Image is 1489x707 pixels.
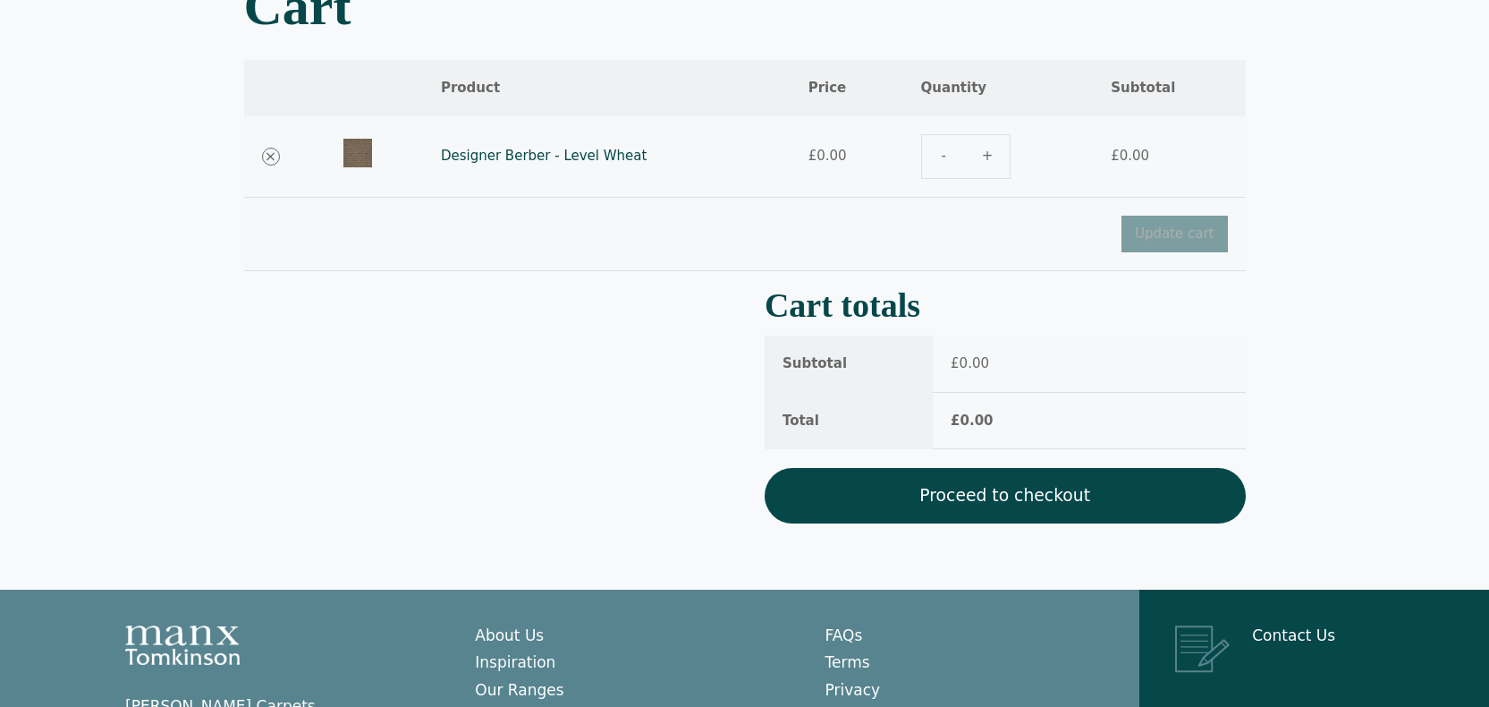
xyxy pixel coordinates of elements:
[441,148,647,164] a: Designer Berber - Level Wheat
[475,626,544,644] a: About Us
[765,468,1246,524] a: Proceed to checkout
[765,336,933,393] th: Subtotal
[475,681,563,699] a: Our Ranges
[423,60,791,116] th: Product
[951,355,989,371] bdi: 0.00
[825,653,870,671] a: Terms
[808,148,847,164] bdi: 0.00
[1121,216,1228,252] button: Update cart
[475,653,555,671] a: Inspiration
[791,60,903,116] th: Price
[903,60,1094,116] th: Quantity
[951,413,993,429] bdi: 0.00
[262,148,280,166] a: Remove Designer Berber - Level Wheat from cart
[1111,148,1120,164] span: £
[1252,626,1335,644] a: Contact Us
[765,293,1246,319] h2: Cart totals
[951,355,960,371] span: £
[1093,60,1245,116] th: Subtotal
[343,139,372,167] img: Designer Berber - Level Wheat
[825,626,863,644] a: FAQs
[808,148,817,164] span: £
[125,626,240,665] img: Manx Tomkinson Logo
[825,681,881,699] a: Privacy
[765,393,933,450] th: Total
[951,413,960,429] span: £
[1111,148,1149,164] bdi: 0.00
